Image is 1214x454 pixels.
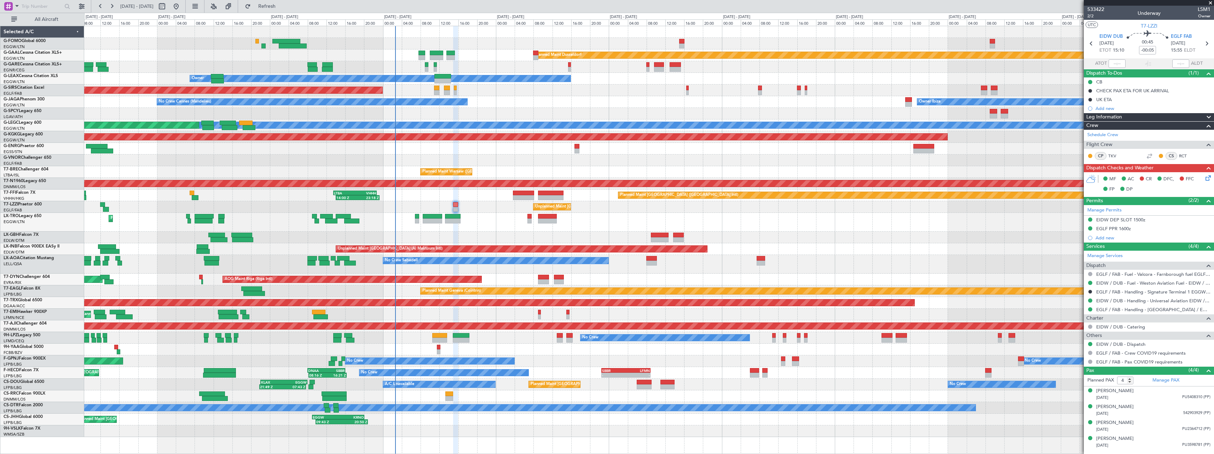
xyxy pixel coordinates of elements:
[891,19,910,26] div: 12:00
[1096,226,1131,232] div: EGLF PPR 1600z
[1023,19,1042,26] div: 16:00
[4,149,22,155] a: EGSS/STN
[4,68,25,73] a: EGNR/CEG
[1096,419,1134,426] div: [PERSON_NAME]
[1113,47,1124,54] span: 15:10
[8,14,77,25] button: All Aircraft
[1086,243,1105,251] span: Services
[4,333,18,337] span: 9H-LPZ
[4,426,40,431] a: 9H-VSLKFalcon 7X
[4,292,22,297] a: LFPB/LBG
[531,379,642,390] div: Planned Maint [GEOGRAPHIC_DATA] ([GEOGRAPHIC_DATA])
[1096,411,1108,416] span: [DATE]
[4,321,47,326] a: T7-AJIChallenger 604
[533,19,552,26] div: 08:00
[1146,176,1152,183] span: CR
[4,403,19,407] span: CS-DTR
[4,191,35,195] a: T7-FFIFalcon 7X
[1128,176,1134,183] span: AC
[334,191,355,195] div: LTBA
[4,391,19,396] span: CS-RRC
[4,415,43,419] a: CS-JHHGlobal 6000
[4,238,24,243] a: EDLW/DTM
[1099,47,1111,54] span: ETOT
[4,286,40,291] a: T7-EAGLFalcon 8X
[4,173,19,178] a: LTBA/ISL
[422,286,481,296] div: Planned Maint Geneva (Cointrin)
[4,202,18,206] span: T7-LZZI
[620,190,738,200] div: Planned Maint [GEOGRAPHIC_DATA] ([GEOGRAPHIC_DATA] Intl)
[4,167,18,171] span: T7-BRE
[82,19,100,26] div: 08:00
[4,403,43,407] a: CS-DTRFalcon 2000
[1087,6,1104,13] span: 533422
[214,19,232,26] div: 12:00
[497,14,524,20] div: [DATE] - [DATE]
[1184,47,1195,54] span: ELDT
[553,19,571,26] div: 12:00
[4,62,62,66] a: G-GARECessna Citation XLS+
[610,14,637,20] div: [DATE] - [DATE]
[1096,388,1134,395] div: [PERSON_NAME]
[1096,307,1210,313] a: EGLF / FAB - Handling - [GEOGRAPHIC_DATA] / EGLF / FAB
[1198,6,1210,13] span: LSM1
[1141,22,1157,30] span: T7-LZZI
[4,233,39,237] a: LX-GBHFalcon 7X
[4,286,21,291] span: T7-EAGL
[1186,176,1194,183] span: FFC
[347,356,363,366] div: No Crew
[385,379,414,390] div: A/C Unavailable
[4,397,25,402] a: DNMM/LOS
[1086,332,1102,340] span: Others
[4,280,21,285] a: EVRA/RIX
[355,191,376,195] div: VHHH
[4,261,22,267] a: LELL/QSA
[358,196,379,200] div: 23:18 Z
[535,50,582,60] div: Planned Maint Dusseldorf
[4,256,20,260] span: LX-AOA
[22,1,62,12] input: Trip Number
[950,379,966,390] div: No Crew
[1109,186,1115,193] span: FP
[919,97,941,107] div: Owner Ibiza
[1108,153,1124,159] a: TKV
[1086,314,1103,322] span: Charter
[4,132,20,136] span: G-KGKG
[4,109,19,113] span: G-SPCY
[4,161,22,166] a: EGLF/FAB
[100,19,119,26] div: 12:00
[1095,60,1107,67] span: ATOT
[1152,377,1179,384] a: Manage PAX
[4,156,51,160] a: G-VNORChallenger 650
[313,415,338,419] div: EGGW
[195,19,213,26] div: 08:00
[1109,59,1126,68] input: --:--
[535,202,652,212] div: Unplanned Maint [GEOGRAPHIC_DATA] ([GEOGRAPHIC_DATA])
[684,19,703,26] div: 16:00
[1189,243,1199,250] span: (4/4)
[4,298,42,302] a: T7-TRXGlobal 6500
[336,196,358,200] div: 14:00 Z
[1198,13,1210,19] span: Owner
[4,86,17,90] span: G-SIRS
[4,74,58,78] a: G-LEAXCessna Citation XLS
[119,19,138,26] div: 16:00
[4,144,44,148] a: G-ENRGPraetor 600
[270,19,289,26] div: 00:00
[477,19,496,26] div: 20:00
[759,19,778,26] div: 08:00
[1086,262,1106,270] span: Dispatch
[402,19,421,26] div: 04:00
[1126,186,1133,193] span: DP
[1096,235,1210,241] div: Add new
[4,362,22,367] a: LFPB/LBG
[4,51,62,55] a: G-GAALCessna Citation XLS+
[665,19,684,26] div: 12:00
[4,179,23,183] span: T7-N1960
[4,426,21,431] span: 9H-VSLK
[1086,69,1122,77] span: Dispatch To-Dos
[361,367,377,378] div: No Crew
[4,44,25,50] a: EGGW/LTN
[1096,403,1134,411] div: [PERSON_NAME]
[4,244,17,249] span: LX-INB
